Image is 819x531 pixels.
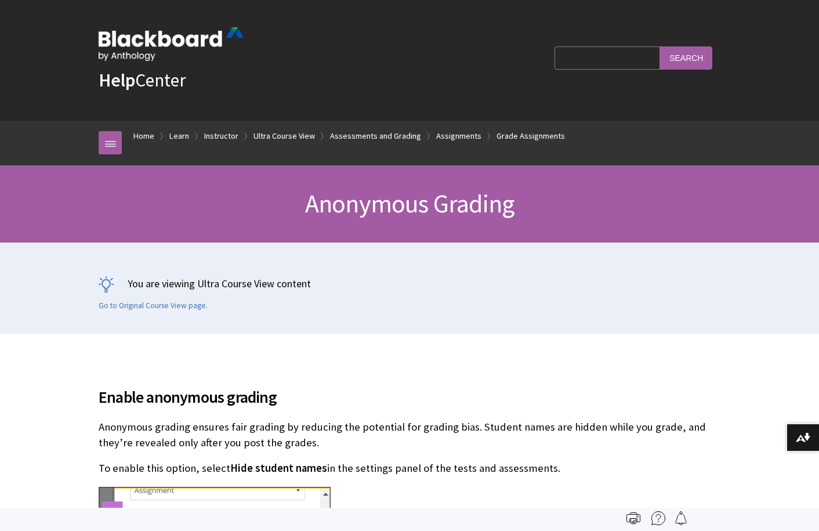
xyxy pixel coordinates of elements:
strong: Help [99,68,135,92]
span: Hide student names [230,461,327,475]
p: To enable this option, select in the settings panel of the tests and assessments. [99,461,720,476]
p: Anonymous grading ensures fair grading by reducing the potential for grading bias. Student names ... [99,420,720,450]
img: Follow this page [674,511,688,525]
img: Print [626,511,640,525]
a: Home [133,129,154,143]
img: Blackboard by Anthology [99,27,244,61]
img: More help [651,511,665,525]
a: Ultra Course View [253,129,315,143]
a: Grade Assignments [497,129,565,143]
span: Anonymous Grading [305,187,514,219]
a: Assessments and Grading [330,129,421,143]
a: Instructor [204,129,238,143]
a: Assignments [436,129,481,143]
a: Go to Original Course View page. [99,301,208,311]
span: Enable anonymous grading [99,385,720,409]
a: HelpCenter [99,68,186,92]
input: Search [660,46,712,69]
p: You are viewing Ultra Course View content [99,276,720,291]
a: Learn [169,129,189,143]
